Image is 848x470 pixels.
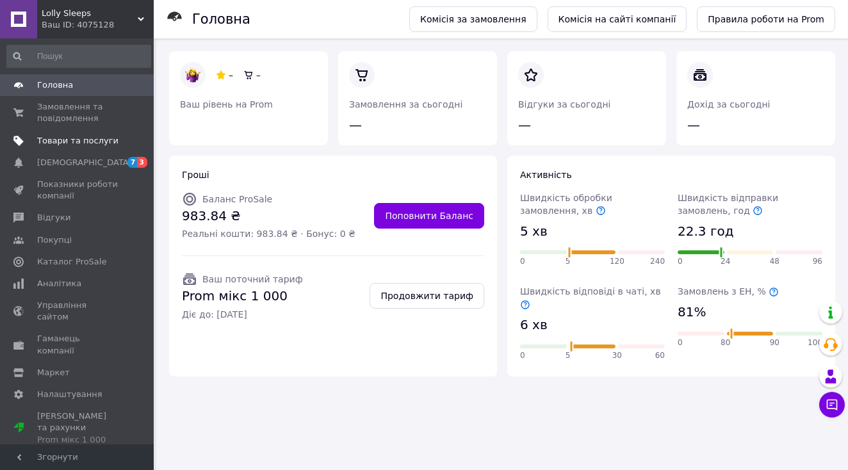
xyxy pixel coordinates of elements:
span: Аналітика [37,278,81,289]
span: – [256,70,261,80]
a: Поповнити Баланс [374,203,484,229]
span: Каталог ProSale [37,256,106,268]
span: Відгуки [37,212,70,223]
span: 60 [655,350,665,361]
span: Швидкість відповіді в чаті, хв [520,286,661,309]
span: 0 [678,256,683,267]
span: 0 [678,337,683,348]
span: Показники роботи компанії [37,179,118,202]
span: 5 [566,350,571,361]
span: Ваш поточний тариф [202,274,303,284]
div: Prom мікс 1 000 [37,434,118,446]
span: 120 [610,256,624,267]
span: 96 [813,256,822,267]
span: Гроші [182,170,209,180]
span: Управління сайтом [37,300,118,323]
a: Комісія за замовлення [409,6,537,32]
input: Пошук [6,45,151,68]
span: Замовлення та повідомлення [37,101,118,124]
span: Реальні кошти: 983.84 ₴ · Бонус: 0 ₴ [182,227,355,240]
span: 100 [808,337,822,348]
span: 90 [770,337,779,348]
span: Активність [520,170,572,180]
span: [PERSON_NAME] та рахунки [37,410,118,446]
span: [DEMOGRAPHIC_DATA] [37,157,132,168]
span: Головна [37,79,73,91]
a: Продовжити тариф [370,283,484,309]
span: Товари та послуги [37,135,118,147]
span: 22.3 год [678,222,733,241]
span: 30 [612,350,622,361]
span: 983.84 ₴ [182,207,355,225]
span: 240 [650,256,665,267]
div: Ваш ID: 4075128 [42,19,154,31]
span: 3 [137,157,147,168]
span: 48 [770,256,779,267]
span: Гаманець компанії [37,333,118,356]
span: Налаштування [37,389,102,400]
span: Prom мікс 1 000 [182,287,303,305]
span: 7 [127,157,138,168]
span: 6 хв [520,316,548,334]
a: Правила роботи на Prom [697,6,835,32]
span: 5 хв [520,222,548,241]
span: Діє до: [DATE] [182,308,303,321]
h1: Головна [192,12,250,27]
span: 81% [678,303,706,321]
span: 5 [566,256,571,267]
button: Чат з покупцем [819,392,845,417]
span: Швидкість обробки замовлення, хв [520,193,612,216]
span: Баланс ProSale [202,194,272,204]
span: Покупці [37,234,72,246]
span: 0 [520,256,525,267]
span: Замовлень з ЕН, % [678,286,779,296]
span: Швидкість відправки замовлень, год [678,193,778,216]
span: Маркет [37,367,70,378]
span: 80 [721,337,730,348]
span: 0 [520,350,525,361]
span: – [229,70,233,80]
a: Комісія на сайті компанії [548,6,687,32]
span: 24 [721,256,730,267]
span: Lolly Sleeps [42,8,138,19]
